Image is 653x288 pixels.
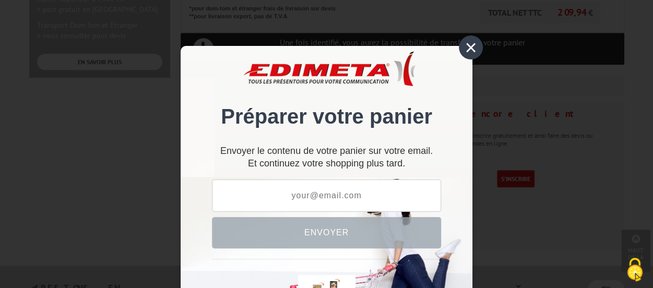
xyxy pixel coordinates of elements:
div: Préparer votre panier [212,62,441,139]
button: Cookies (fenêtre modale) [616,253,653,288]
div: Et continuez votre shopping plus tard. [212,150,441,169]
img: Cookies (fenêtre modale) [622,257,648,283]
input: your@email.com [212,179,441,212]
p: Envoyer le contenu de votre panier sur votre email. [212,150,441,152]
div: × [459,35,483,59]
button: Envoyer [212,217,441,248]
